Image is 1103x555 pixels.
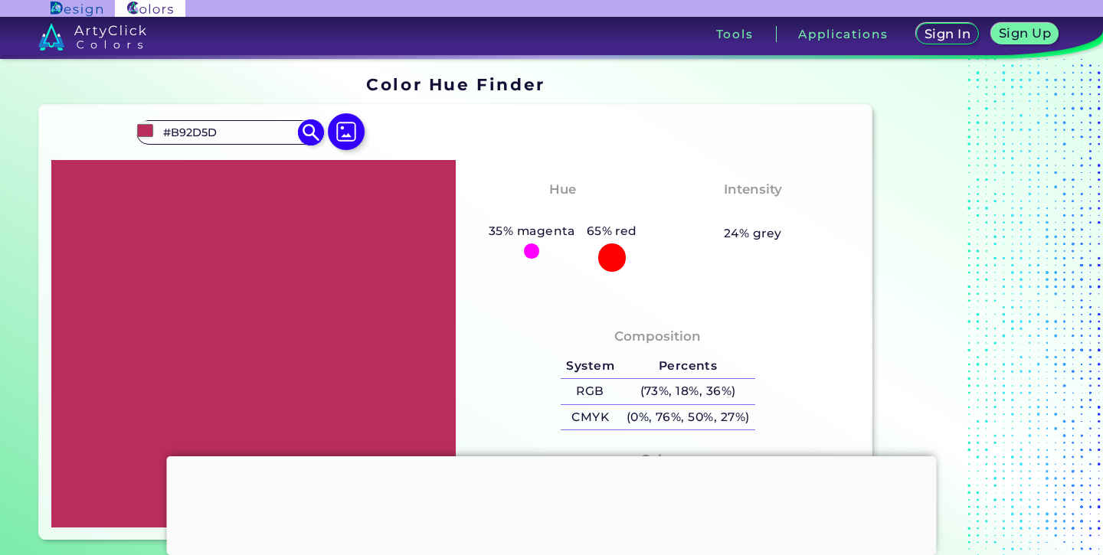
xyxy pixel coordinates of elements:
h5: System [561,354,620,379]
a: Sign Up [994,24,1055,44]
h5: 65% red [581,221,643,241]
a: Sign In [919,24,975,44]
h3: Tools [716,28,754,40]
h3: Applications [798,28,888,40]
h1: Color Hue Finder [366,73,545,96]
img: ArtyClick Design logo [51,2,102,16]
h5: CMYK [561,405,620,430]
h5: (0%, 76%, 50%, 27%) [620,405,755,430]
h3: Moderate [712,203,794,221]
h5: 35% magenta [483,221,581,241]
input: type color.. [158,122,300,142]
img: icon search [297,119,324,146]
h3: Pinkish Red [512,203,613,221]
h5: Sign In [927,28,968,40]
h5: 24% grey [724,224,782,243]
h5: Percents [620,354,755,379]
h5: (73%, 18%, 36%) [620,379,755,404]
iframe: Advertisement [167,456,937,551]
h5: Sign Up [1001,28,1049,39]
h4: Hue [549,178,576,201]
h5: RGB [561,379,620,404]
h4: Color [640,449,676,471]
h4: Composition [614,325,701,348]
img: logo_artyclick_colors_white.svg [38,23,146,51]
h4: Intensity [724,178,782,201]
img: icon picture [328,113,365,150]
